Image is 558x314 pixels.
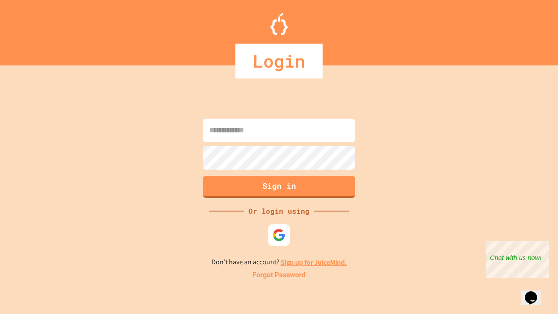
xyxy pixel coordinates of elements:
a: Forgot Password [252,270,306,280]
div: Login [235,44,323,78]
iframe: chat widget [486,241,549,278]
div: Or login using [244,206,314,216]
p: Don't have an account? [211,257,347,268]
a: Sign up for JuiceMind. [281,258,347,267]
img: Logo.svg [270,13,288,35]
img: google-icon.svg [272,229,286,242]
button: Sign in [203,176,355,198]
iframe: chat widget [521,279,549,305]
